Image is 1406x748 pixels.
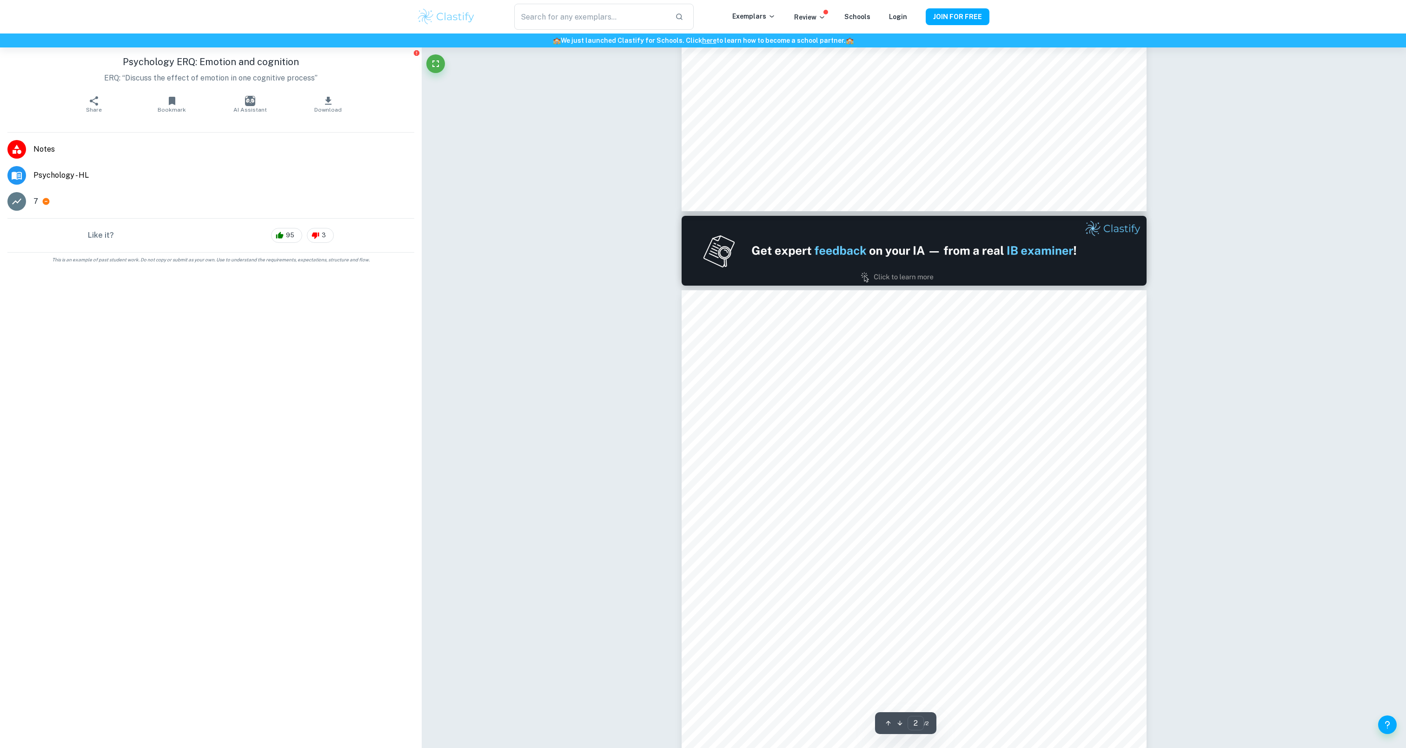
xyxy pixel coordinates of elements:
button: Help and Feedback [1378,715,1397,734]
h6: Like it? [88,230,114,241]
button: Download [289,91,367,117]
p: 7 [33,196,38,207]
button: Fullscreen [426,54,445,73]
a: Schools [844,13,870,20]
img: Ad [682,216,1147,286]
h1: Psychology ERQ: Emotion and cognition [7,55,414,69]
p: ERQ: “Discuss the effect of emotion in one cognitive process” [7,73,414,84]
button: JOIN FOR FREE [926,8,989,25]
span: Notes [33,144,414,155]
span: Bookmark [158,107,186,113]
img: AI Assistant [245,96,255,106]
span: Share [86,107,102,113]
button: AI Assistant [211,91,289,117]
h6: We just launched Clastify for Schools. Click to learn how to become a school partner. [2,35,1404,46]
span: Psychology - HL [33,170,414,181]
span: 🏫 [553,37,561,44]
button: Bookmark [133,91,211,117]
div: 95 [271,228,302,243]
span: AI Assistant [233,107,267,113]
span: This is an example of past student work. Do not copy or submit as your own. Use to understand the... [4,256,418,263]
span: 3 [317,231,331,240]
button: Share [55,91,133,117]
a: Login [889,13,907,20]
span: 🏫 [846,37,854,44]
img: Clastify logo [417,7,476,26]
span: 95 [281,231,299,240]
button: Report issue [413,49,420,56]
span: / 2 [924,719,929,728]
p: Review [794,12,826,22]
p: Exemplars [732,11,776,21]
div: 3 [307,228,334,243]
input: Search for any exemplars... [514,4,668,30]
a: here [702,37,716,44]
span: Download [314,107,342,113]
